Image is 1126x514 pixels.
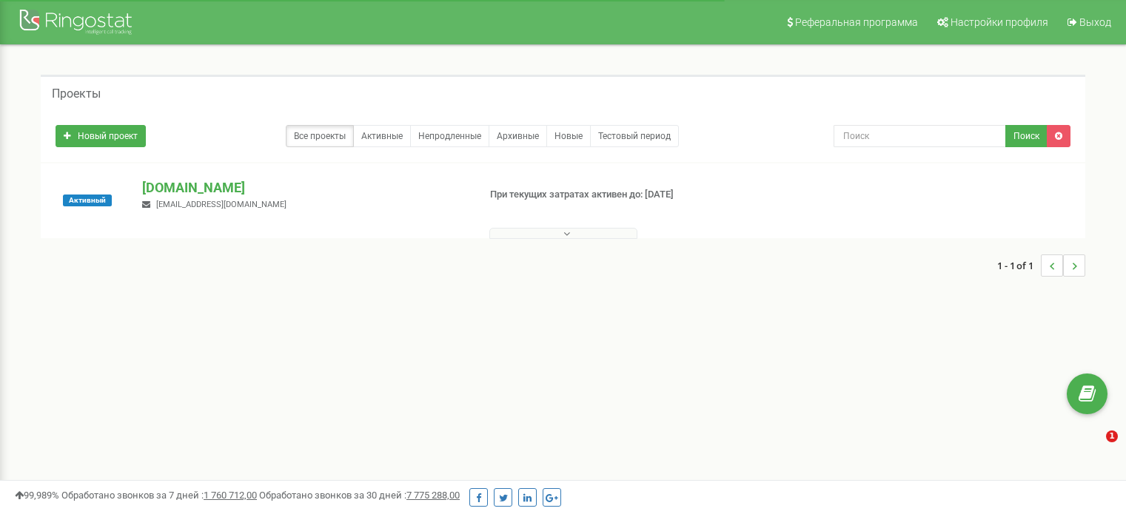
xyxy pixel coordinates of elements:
[63,195,112,206] span: Активный
[204,490,257,501] u: 1 760 712,00
[286,125,354,147] a: Все проекты
[410,125,489,147] a: Непродленные
[353,125,411,147] a: Активные
[997,240,1085,291] nav: ...
[56,125,146,147] a: Новый проект
[490,188,727,202] p: При текущих затратах активен до: [DATE]
[15,490,59,501] span: 99,989%
[52,87,101,101] h5: Проекты
[834,125,1006,147] input: Поиск
[1106,430,1118,442] span: 1
[997,254,1041,277] span: 1 - 1 of 1
[795,16,918,28] span: Реферальная программа
[61,490,257,501] span: Обработано звонков за 7 дней :
[1005,125,1048,147] button: Поиск
[546,125,591,147] a: Новые
[142,178,466,197] p: [DOMAIN_NAME]
[590,125,679,147] a: Тестовый период
[259,490,460,501] span: Обработано звонков за 30 дней :
[1076,430,1111,466] iframe: Intercom live chat
[489,125,547,147] a: Архивные
[1079,16,1111,28] span: Выход
[951,16,1048,28] span: Настройки профиля
[156,200,286,209] span: [EMAIL_ADDRESS][DOMAIN_NAME]
[406,490,460,501] u: 7 775 288,00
